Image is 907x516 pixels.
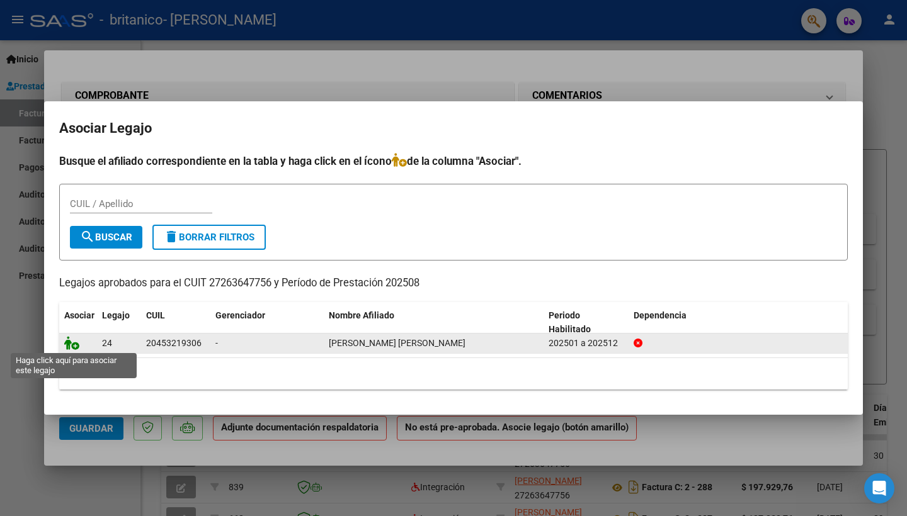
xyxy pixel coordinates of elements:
[215,338,218,348] span: -
[146,310,165,320] span: CUIL
[80,232,132,243] span: Buscar
[164,232,254,243] span: Borrar Filtros
[102,310,130,320] span: Legajo
[864,473,894,503] div: Open Intercom Messenger
[59,276,848,291] p: Legajos aprobados para el CUIT 27263647756 y Período de Prestación 202508
[141,302,210,344] datatable-header-cell: CUIL
[64,310,94,320] span: Asociar
[634,310,687,320] span: Dependencia
[210,302,324,344] datatable-header-cell: Gerenciador
[549,310,591,335] span: Periodo Habilitado
[59,116,848,140] h2: Asociar Legajo
[59,153,848,169] h4: Busque el afiliado correspondiente en la tabla y haga click en el ícono de la columna "Asociar".
[324,302,544,344] datatable-header-cell: Nombre Afiliado
[629,302,848,344] datatable-header-cell: Dependencia
[329,310,394,320] span: Nombre Afiliado
[80,229,95,244] mat-icon: search
[152,225,266,250] button: Borrar Filtros
[70,226,142,249] button: Buscar
[164,229,179,244] mat-icon: delete
[549,336,624,351] div: 202501 a 202512
[329,338,465,348] span: CERNOCKY AVILA ALEX DANIEL
[102,338,112,348] span: 24
[215,310,265,320] span: Gerenciador
[97,302,141,344] datatable-header-cell: Legajo
[544,302,629,344] datatable-header-cell: Periodo Habilitado
[59,358,848,390] div: 1 registros
[59,302,97,344] datatable-header-cell: Asociar
[146,336,202,351] div: 20453219306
